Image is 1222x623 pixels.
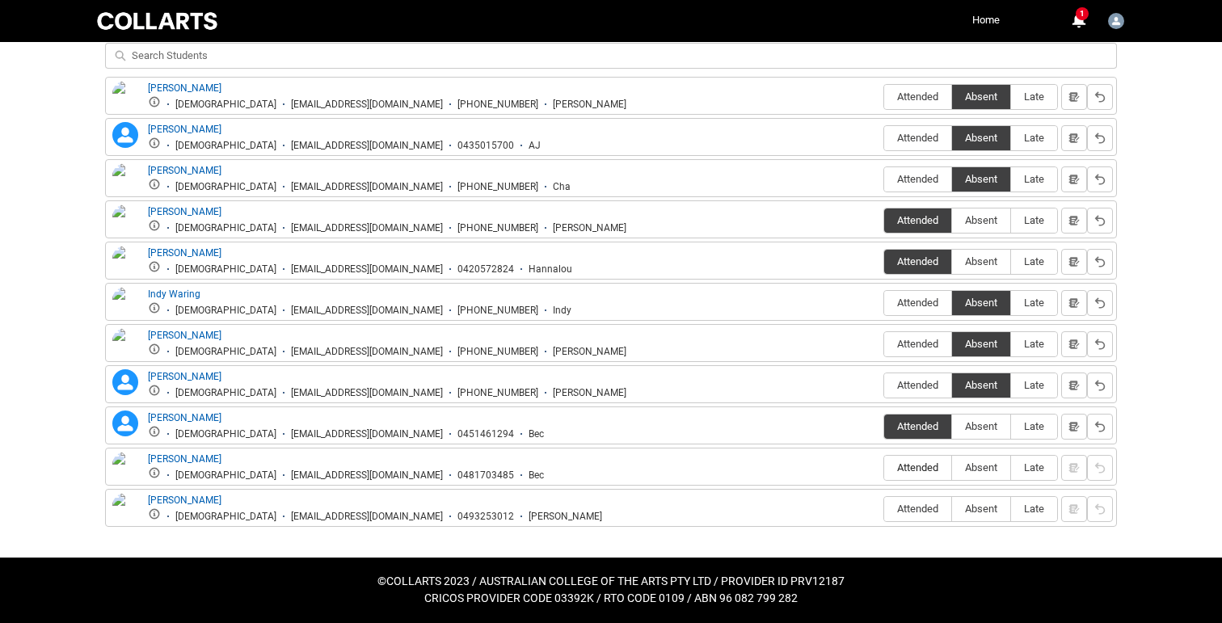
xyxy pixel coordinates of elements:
[1011,214,1057,226] span: Late
[1087,331,1113,357] button: Reset
[1011,503,1057,515] span: Late
[553,346,626,358] div: [PERSON_NAME]
[291,511,443,523] div: [EMAIL_ADDRESS][DOMAIN_NAME]
[884,91,951,103] span: Attended
[291,263,443,276] div: [EMAIL_ADDRESS][DOMAIN_NAME]
[148,247,221,259] a: [PERSON_NAME]
[952,503,1010,515] span: Absent
[291,346,443,358] div: [EMAIL_ADDRESS][DOMAIN_NAME]
[1104,6,1128,32] button: User Profile Kathryn.Richards
[457,140,514,152] div: 0435015700
[112,493,138,528] img: Sarah Sulomar
[291,469,443,482] div: [EMAIL_ADDRESS][DOMAIN_NAME]
[291,428,443,440] div: [EMAIL_ADDRESS][DOMAIN_NAME]
[291,305,443,317] div: [EMAIL_ADDRESS][DOMAIN_NAME]
[1011,379,1057,391] span: Late
[457,222,538,234] div: [PHONE_NUMBER]
[884,420,951,432] span: Attended
[175,263,276,276] div: [DEMOGRAPHIC_DATA]
[884,338,951,350] span: Attended
[884,132,951,144] span: Attended
[1087,290,1113,316] button: Reset
[112,287,138,322] img: Indy Waring
[952,420,1010,432] span: Absent
[457,305,538,317] div: [PHONE_NUMBER]
[112,81,138,116] img: Aaron Clarke
[968,8,1004,32] a: Home
[175,99,276,111] div: [DEMOGRAPHIC_DATA]
[884,255,951,267] span: Attended
[884,214,951,226] span: Attended
[1087,373,1113,398] button: Reset
[952,173,1010,185] span: Absent
[148,495,221,506] a: [PERSON_NAME]
[1087,166,1113,192] button: Reset
[884,503,951,515] span: Attended
[1011,297,1057,309] span: Late
[1011,461,1057,474] span: Late
[291,140,443,152] div: [EMAIL_ADDRESS][DOMAIN_NAME]
[1087,125,1113,151] button: Reset
[1061,414,1087,440] button: Notes
[457,346,538,358] div: [PHONE_NUMBER]
[1061,125,1087,151] button: Notes
[1011,338,1057,350] span: Late
[1087,455,1113,481] button: Reset
[1011,91,1057,103] span: Late
[148,82,221,94] a: [PERSON_NAME]
[529,140,541,152] div: AJ
[457,511,514,523] div: 0493253012
[112,163,138,199] img: Charlotte Jewell
[457,99,538,111] div: [PHONE_NUMBER]
[529,428,544,440] div: Bec
[148,165,221,176] a: [PERSON_NAME]
[553,99,626,111] div: [PERSON_NAME]
[175,511,276,523] div: [DEMOGRAPHIC_DATA]
[1061,84,1087,110] button: Notes
[148,453,221,465] a: [PERSON_NAME]
[1087,84,1113,110] button: Reset
[952,214,1010,226] span: Absent
[553,387,626,399] div: [PERSON_NAME]
[291,181,443,193] div: [EMAIL_ADDRESS][DOMAIN_NAME]
[112,452,138,487] img: Rebecca Provis
[148,371,221,382] a: [PERSON_NAME]
[291,387,443,399] div: [EMAIL_ADDRESS][DOMAIN_NAME]
[291,99,443,111] div: [EMAIL_ADDRESS][DOMAIN_NAME]
[1011,420,1057,432] span: Late
[112,204,138,240] img: Evangelia Hondros
[175,387,276,399] div: [DEMOGRAPHIC_DATA]
[112,369,138,395] lightning-icon: Oliver Fernandez de Viana
[884,173,951,185] span: Attended
[1011,173,1057,185] span: Late
[457,469,514,482] div: 0481703485
[952,338,1010,350] span: Absent
[884,297,951,309] span: Attended
[175,222,276,234] div: [DEMOGRAPHIC_DATA]
[1087,414,1113,440] button: Reset
[175,181,276,193] div: [DEMOGRAPHIC_DATA]
[457,263,514,276] div: 0420572824
[952,379,1010,391] span: Absent
[553,222,626,234] div: [PERSON_NAME]
[1076,7,1089,20] span: 1
[1061,208,1087,234] button: Notes
[1061,249,1087,275] button: Notes
[112,122,138,148] lightning-icon: Ajak Majur
[148,124,221,135] a: [PERSON_NAME]
[112,410,138,436] lightning-icon: Rebecca Hogan
[1061,373,1087,398] button: Notes
[112,328,138,364] img: Matthew Reid
[529,263,572,276] div: Hannalou
[148,412,221,423] a: [PERSON_NAME]
[112,246,138,281] img: Hannalou Refran
[148,330,221,341] a: [PERSON_NAME]
[175,428,276,440] div: [DEMOGRAPHIC_DATA]
[175,346,276,358] div: [DEMOGRAPHIC_DATA]
[175,469,276,482] div: [DEMOGRAPHIC_DATA]
[1108,13,1124,29] img: Kathryn.Richards
[1087,208,1113,234] button: Reset
[529,511,602,523] div: [PERSON_NAME]
[175,305,276,317] div: [DEMOGRAPHIC_DATA]
[553,181,571,193] div: Cha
